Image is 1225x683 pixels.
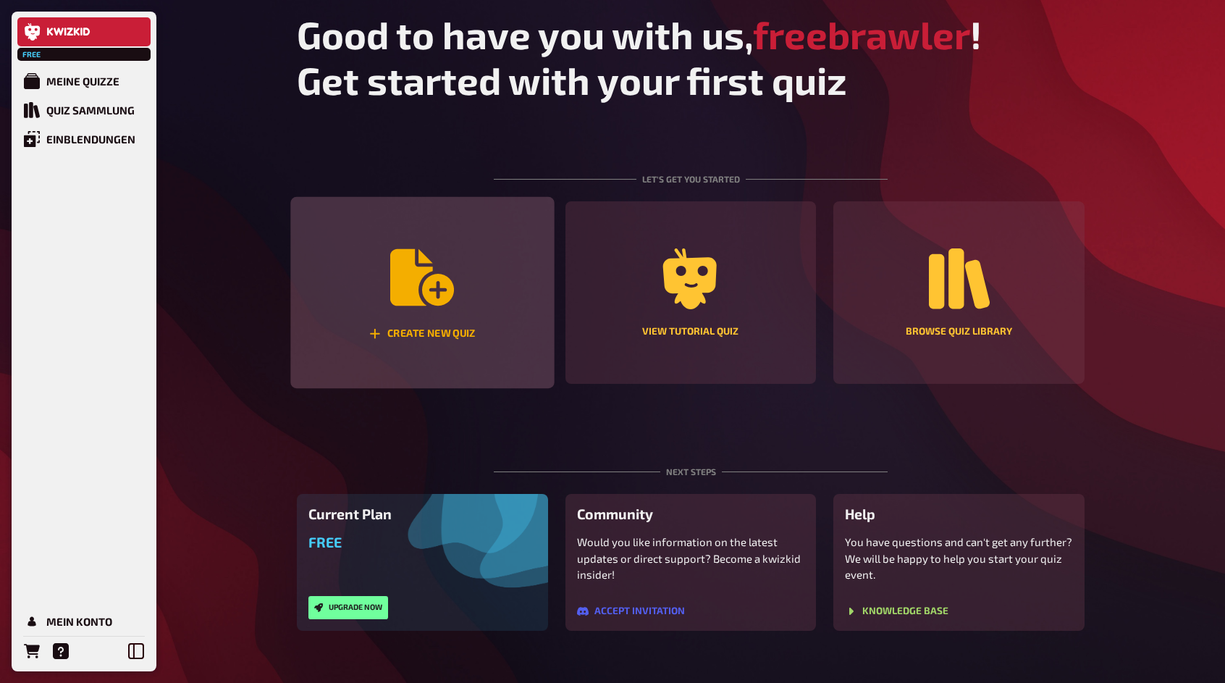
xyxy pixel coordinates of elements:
a: Knowledge Base [845,606,948,617]
button: Upgrade now [308,596,388,619]
span: Free [308,534,342,550]
a: Bestellungen [17,637,46,666]
h3: Help [845,506,1073,522]
div: Mein Konto [46,615,112,628]
a: Browse Quiz Library [833,201,1085,384]
a: Hilfe [46,637,75,666]
div: Quiz Sammlung [46,104,135,117]
p: You have questions and can't get any further? We will be happy to help you start your quiz event. [845,534,1073,583]
a: View tutorial quiz [565,201,817,384]
h3: Current Plan [308,506,536,522]
div: Create new quiz [369,327,476,340]
a: Einblendungen [17,125,151,154]
a: Meine Quizze [17,67,151,96]
div: View tutorial quiz [642,327,738,337]
div: Next steps [494,430,888,494]
span: Free [19,50,45,59]
div: Let's get you started [494,138,888,201]
a: Mein Konto [17,607,151,636]
button: Create new quiz [290,197,554,389]
span: freebrawler [753,12,970,57]
h3: Community [577,506,805,522]
div: Browse Quiz Library [906,327,1012,337]
div: Meine Quizze [46,75,119,88]
a: Quiz Sammlung [17,96,151,125]
a: Accept invitation [577,606,685,617]
p: Would you like information on the latest updates or direct support? Become a kwizkid insider! [577,534,805,583]
div: Einblendungen [46,133,135,146]
h1: Good to have you with us, ! Get started with your first quiz [297,12,1085,103]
